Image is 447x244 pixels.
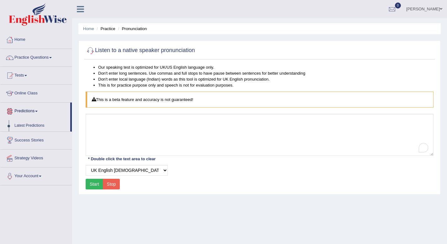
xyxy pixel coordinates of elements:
a: Your Account [0,167,72,183]
textarea: To enrich screen reader interactions, please activate Accessibility in Grammarly extension settings [86,114,434,156]
li: Don't enter local language (Indian) words as this tool is optimized for UK English pronunciation. [98,76,434,82]
a: Home [0,31,72,47]
li: Pronunciation [116,26,147,32]
a: Practice Questions [0,49,72,65]
li: Don't enter long sentences. Use commas and full stops to have pause between sentences for better ... [98,70,434,76]
div: This is a beta feature and accuracy is not guaranteed! [86,92,434,108]
li: Practice [95,26,115,32]
a: Strategy Videos [0,150,72,165]
div: * Double click the text area to clear [86,156,158,162]
span: 0 [395,3,401,8]
a: Predictions [0,103,70,118]
button: Start [86,179,103,189]
button: Stop [103,179,120,189]
a: Success Stories [0,132,72,147]
a: Tests [0,67,72,82]
h2: Listen to a native speaker pronunciation [86,46,195,55]
a: Home [83,26,94,31]
a: Latest Predictions [12,120,70,131]
a: Online Class [0,85,72,100]
li: Our speaking test is optimized for UK/US English language only. [98,64,434,70]
li: This is for practice purpose only and speech is not for evaluation purposes. [98,82,434,88]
